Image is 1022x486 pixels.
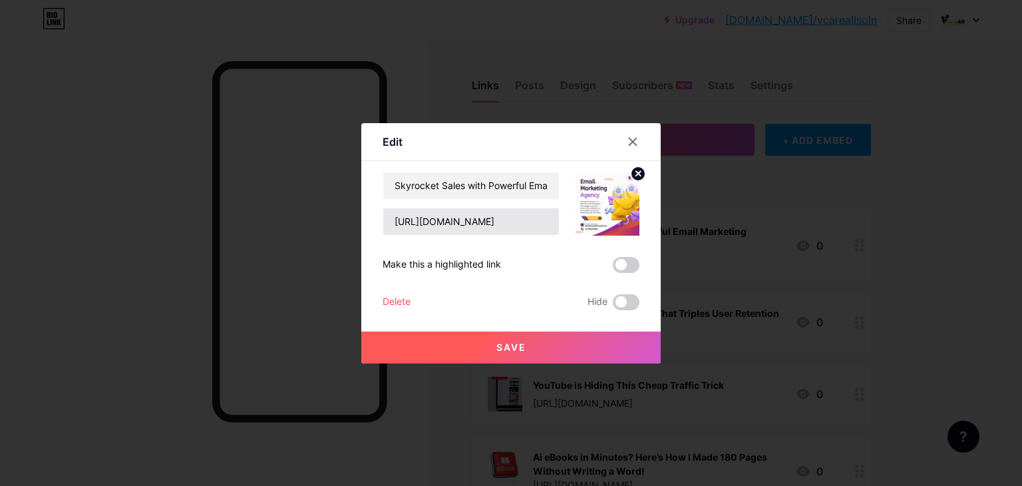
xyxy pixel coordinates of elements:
div: Make this a highlighted link [383,257,501,273]
img: link_thumbnail [576,172,639,236]
div: Delete [383,294,411,310]
div: Edit [383,134,403,150]
span: Save [496,342,526,353]
span: Hide [588,294,607,310]
button: Save [361,332,661,364]
input: URL [383,208,559,235]
input: Title [383,172,559,199]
